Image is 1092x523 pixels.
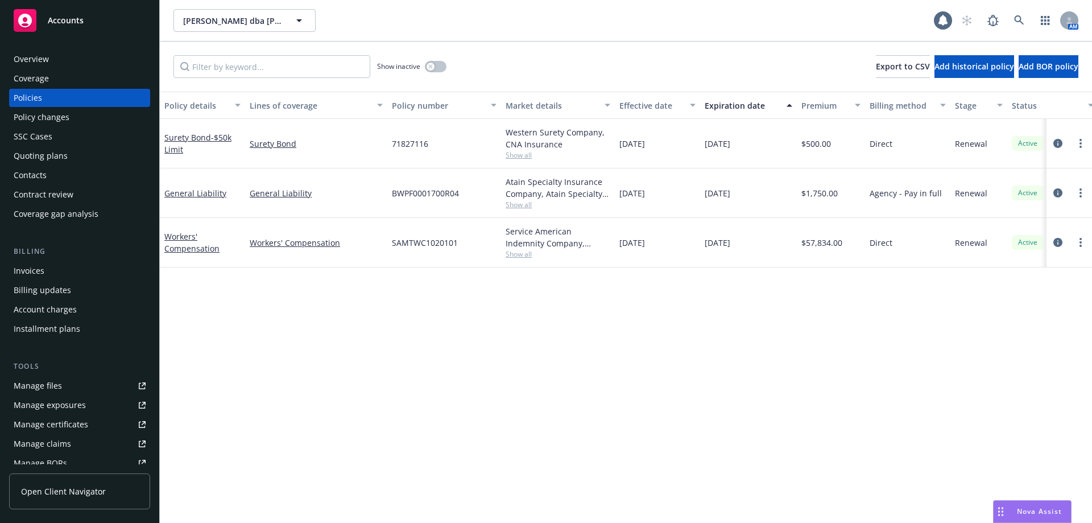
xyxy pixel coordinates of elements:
button: Add BOR policy [1019,55,1078,78]
a: Workers' Compensation [250,237,383,249]
a: Surety Bond [164,132,231,155]
a: Account charges [9,300,150,319]
span: SAMTWC1020101 [392,237,458,249]
span: Add historical policy [934,61,1014,72]
a: circleInformation [1051,137,1065,150]
a: Manage BORs [9,454,150,472]
span: Active [1016,188,1039,198]
span: Renewal [955,187,987,199]
a: General Liability [250,187,383,199]
button: Lines of coverage [245,92,387,119]
a: Workers' Compensation [164,231,220,254]
div: Quoting plans [14,147,68,165]
a: Start snowing [955,9,978,32]
div: Manage exposures [14,396,86,414]
button: Expiration date [700,92,797,119]
div: Manage claims [14,435,71,453]
div: Installment plans [14,320,80,338]
a: Contract review [9,186,150,204]
a: circleInformation [1051,236,1065,249]
a: Contacts [9,166,150,184]
a: Report a Bug [982,9,1004,32]
div: Expiration date [705,100,780,112]
span: Show all [506,200,610,209]
button: Policy number [387,92,501,119]
span: Open Client Navigator [21,485,106,497]
span: Show inactive [377,61,420,71]
div: Western Surety Company, CNA Insurance [506,126,610,150]
button: Policy details [160,92,245,119]
div: Status [1012,100,1081,112]
div: Stage [955,100,990,112]
span: Export to CSV [876,61,930,72]
span: [DATE] [619,138,645,150]
div: Account charges [14,300,77,319]
span: Active [1016,237,1039,248]
span: Direct [870,138,892,150]
a: SSC Cases [9,127,150,146]
span: [DATE] [705,237,730,249]
a: Coverage [9,69,150,88]
button: [PERSON_NAME] dba [PERSON_NAME] [173,9,316,32]
span: Active [1016,138,1039,149]
div: Invoices [14,262,44,280]
span: Accounts [48,16,84,25]
div: Effective date [619,100,683,112]
div: Atain Specialty Insurance Company, Atain Specialty Insurance Company, Burns & [PERSON_NAME] [506,176,610,200]
span: $57,834.00 [801,237,842,249]
span: Renewal [955,138,987,150]
span: Show all [506,150,610,160]
div: Premium [801,100,848,112]
div: Manage BORs [14,454,67,472]
a: more [1074,236,1087,249]
a: Surety Bond [250,138,383,150]
span: $1,750.00 [801,187,838,199]
span: Direct [870,237,892,249]
a: Billing updates [9,281,150,299]
span: [DATE] [705,187,730,199]
span: BWPF0001700R04 [392,187,459,199]
button: Billing method [865,92,950,119]
div: Billing updates [14,281,71,299]
a: Accounts [9,5,150,36]
div: Policies [14,89,42,107]
div: Manage files [14,377,62,395]
button: Export to CSV [876,55,930,78]
a: circleInformation [1051,186,1065,200]
div: Policy details [164,100,228,112]
div: Contract review [14,186,73,204]
div: SSC Cases [14,127,52,146]
span: Add BOR policy [1019,61,1078,72]
a: Policy changes [9,108,150,126]
a: Invoices [9,262,150,280]
span: 71827116 [392,138,428,150]
a: Coverage gap analysis [9,205,150,223]
span: [PERSON_NAME] dba [PERSON_NAME] [183,15,282,27]
span: [DATE] [619,187,645,199]
span: [DATE] [619,237,645,249]
div: Overview [14,50,49,68]
button: Premium [797,92,865,119]
button: Add historical policy [934,55,1014,78]
span: [DATE] [705,138,730,150]
div: Service American Indemnity Company, Service American Indemnity Company, Method Insurance [506,225,610,249]
span: $500.00 [801,138,831,150]
a: more [1074,186,1087,200]
div: Policy changes [14,108,69,126]
span: Renewal [955,237,987,249]
button: Market details [501,92,615,119]
div: Coverage gap analysis [14,205,98,223]
div: Drag to move [994,501,1008,522]
a: Manage certificates [9,415,150,434]
button: Nova Assist [993,500,1072,523]
a: Quoting plans [9,147,150,165]
span: Nova Assist [1017,506,1062,516]
div: Contacts [14,166,47,184]
a: Manage exposures [9,396,150,414]
span: Show all [506,249,610,259]
a: more [1074,137,1087,150]
a: Search [1008,9,1031,32]
a: Manage files [9,377,150,395]
div: Coverage [14,69,49,88]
